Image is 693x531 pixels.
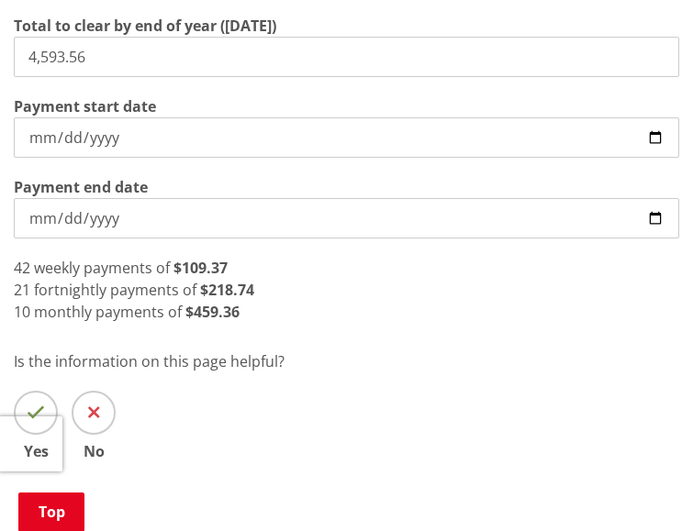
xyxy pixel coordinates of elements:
label: Payment start date [14,95,156,117]
iframe: Messenger Launcher [609,454,675,520]
strong: $109.37 [173,258,228,278]
span: 42 [14,258,30,278]
label: Payment end date [14,176,148,198]
strong: $218.74 [200,280,254,300]
span: No [72,444,116,459]
span: 21 [14,280,30,300]
label: Total to clear by end of year ([DATE]) [14,15,276,37]
strong: $459.36 [185,302,240,322]
span: 10 [14,302,30,322]
span: weekly payments of [34,258,170,278]
span: monthly payments of [34,302,182,322]
a: Top [18,492,84,531]
span: fortnightly payments of [34,280,196,300]
p: Is the information on this page helpful? [14,350,679,372]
